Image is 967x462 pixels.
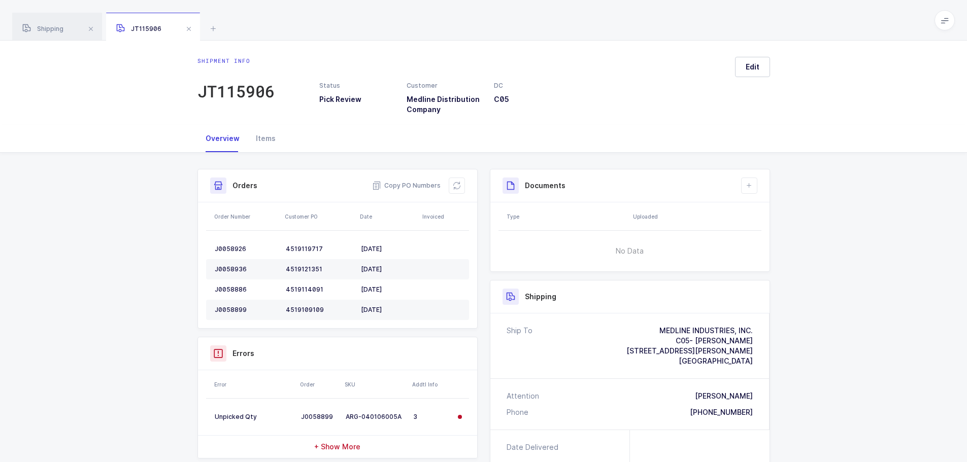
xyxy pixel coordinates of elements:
div: Type [507,212,627,221]
div: [DATE] [361,245,415,253]
span: Edit [746,62,759,72]
div: + Show More [198,436,477,458]
h3: Errors [232,348,254,359]
div: J0058899 [301,413,338,421]
div: Date Delivered [507,442,562,452]
div: [DATE] [361,286,415,294]
div: 4519114091 [286,286,353,294]
div: Overview [197,125,248,152]
span: No Data [564,236,695,266]
h3: Shipping [525,292,556,302]
div: [STREET_ADDRESS][PERSON_NAME] [626,346,753,356]
span: + Show More [314,442,360,452]
h3: Orders [232,181,257,191]
button: Edit [735,57,770,77]
div: [DATE] [361,306,415,314]
div: [PERSON_NAME] [695,391,753,401]
div: DC [494,81,569,90]
div: Items [248,125,284,152]
h3: C05 [494,94,569,104]
div: [DATE] [361,265,415,273]
div: C05- [PERSON_NAME] [626,336,753,346]
button: Copy PO Numbers [372,181,441,191]
div: Error [214,380,294,388]
div: Addtl Info [412,380,451,388]
div: MEDLINE INDUSTRIES, INC. [626,326,753,336]
div: Invoiced [422,212,466,221]
span: JT115906 [116,25,161,32]
div: 4519109109 [286,306,353,314]
div: Customer [407,81,482,90]
div: SKU [345,380,406,388]
div: J0058926 [215,245,278,253]
div: [PHONE_NUMBER] [690,407,753,417]
div: ARG-040106005A [346,413,405,421]
div: Shipment info [197,57,275,65]
div: Order [300,380,339,388]
div: Date [360,212,416,221]
div: Customer PO [285,212,354,221]
h3: Medline Distribution Company [407,94,482,115]
h3: Documents [525,181,565,191]
div: J0058886 [215,286,278,294]
div: 4519119717 [286,245,353,253]
div: Ship To [507,326,532,366]
div: Order Number [214,212,279,221]
div: J0058899 [215,306,278,314]
span: [GEOGRAPHIC_DATA] [679,357,753,365]
div: Attention [507,391,539,401]
span: Shipping [22,25,63,32]
div: Status [319,81,394,90]
div: 4519121351 [286,265,353,273]
h3: Pick Review [319,94,394,104]
div: J0058936 [215,265,278,273]
div: Unpicked Qty [215,413,293,421]
div: Uploaded [633,212,758,221]
div: Phone [507,407,528,417]
div: 3 [413,413,450,421]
